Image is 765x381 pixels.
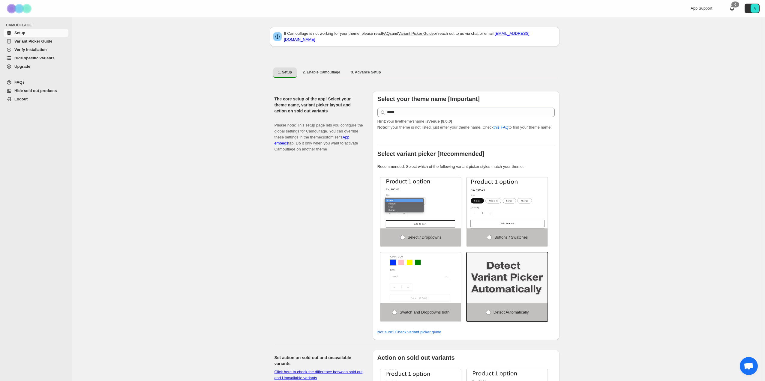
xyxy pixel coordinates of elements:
a: Upgrade [4,62,68,71]
p: If your theme is not listed, just enter your theme name. Check to find your theme name. [377,118,555,130]
b: Action on sold out variants [377,354,455,361]
span: Swatch and Dropdowns both [400,310,449,314]
span: 3. Advance Setup [351,70,381,75]
strong: Note: [377,125,387,129]
img: Buttons / Swatches [467,177,547,228]
div: Open chat [740,357,758,375]
span: Hide sold out products [14,88,57,93]
a: Hide sold out products [4,87,68,95]
p: If Camouflage is not working for your theme, please read and or reach out to us via chat or email: [284,31,556,43]
strong: Hint: [377,119,386,124]
span: Hide specific variants [14,56,55,60]
a: Logout [4,95,68,103]
img: Select / Dropdowns [380,177,461,228]
span: CAMOUFLAGE [6,23,69,28]
div: 0 [731,1,739,7]
a: this FAQ [493,125,508,129]
span: App Support [691,6,712,10]
a: Hide specific variants [4,54,68,62]
span: FAQs [14,80,25,85]
a: Verify Installation [4,46,68,54]
a: FAQs [4,78,68,87]
p: Recommended: Select which of the following variant picker styles match your theme. [377,164,555,170]
h2: The core setup of the app! Select your theme name, variant picker layout and action on sold out v... [274,96,363,114]
b: Select your theme name [Important] [377,96,480,102]
span: Detect Automatically [493,310,529,314]
span: Buttons / Swatches [494,235,528,240]
span: 2. Enable Camouflage [303,70,340,75]
span: Variant Picker Guide [14,39,52,43]
text: A [754,7,756,10]
span: Avatar with initials A [751,4,759,13]
img: Camouflage [5,0,35,17]
a: Variant Picker Guide [4,37,68,46]
a: Click here to check the difference between sold out and Unavailable variants [274,370,363,380]
img: Swatch and Dropdowns both [380,252,461,303]
span: Logout [14,97,28,101]
a: Variant Picker Guide [398,31,433,36]
a: Setup [4,29,68,37]
img: Detect Automatically [467,252,547,303]
span: Upgrade [14,64,30,69]
h2: Set action on sold-out and unavailable variants [274,355,363,367]
a: FAQs [382,31,392,36]
span: Your live theme's name is [377,119,452,124]
span: Verify Installation [14,47,47,52]
b: Select variant picker [Recommended] [377,150,484,157]
p: Please note: This setup page lets you configure the global settings for Camouflage. You can overr... [274,116,363,152]
span: 1. Setup [278,70,292,75]
span: Setup [14,31,25,35]
span: Select / Dropdowns [408,235,442,240]
a: 0 [729,5,735,11]
a: Not sure? Check variant picker guide [377,330,441,334]
button: Avatar with initials A [745,4,760,13]
strong: Venue (8.0.0) [428,119,452,124]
